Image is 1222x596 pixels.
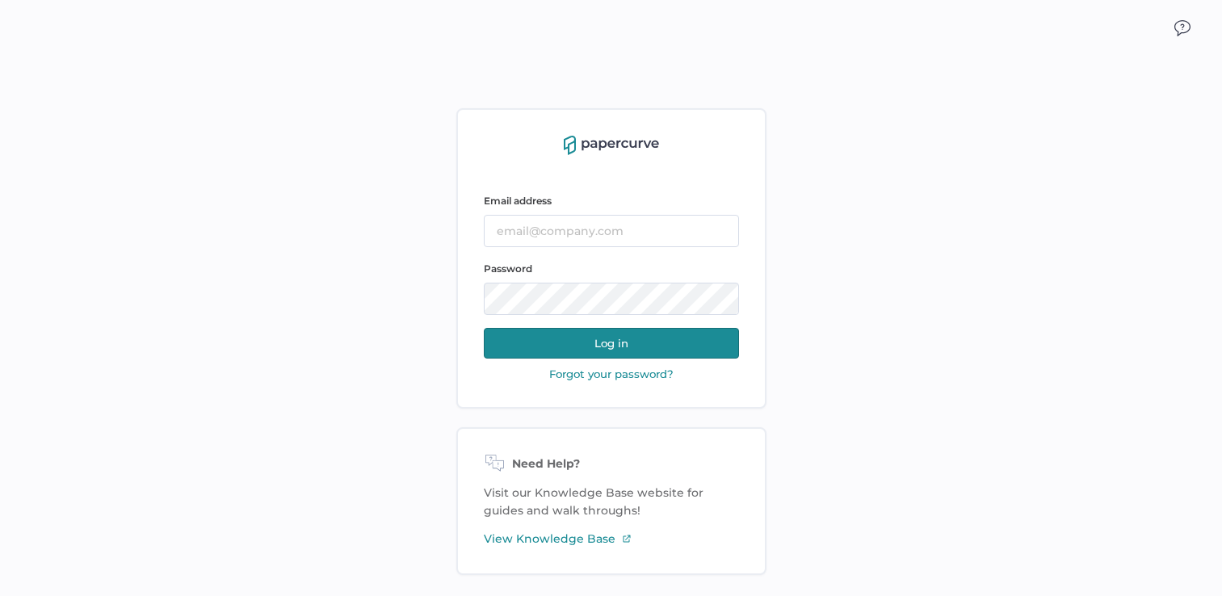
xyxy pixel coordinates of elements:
span: Password [484,262,532,275]
div: Need Help? [484,455,739,474]
img: external-link-icon-3.58f4c051.svg [622,534,632,544]
input: email@company.com [484,215,739,247]
button: Log in [484,328,739,359]
img: need-help-icon.d526b9f7.svg [484,455,506,474]
div: Visit our Knowledge Base website for guides and walk throughs! [456,427,766,575]
span: Email address [484,195,552,207]
span: View Knowledge Base [484,530,615,548]
button: Forgot your password? [544,367,678,381]
img: icon_chat.2bd11823.svg [1174,20,1191,36]
img: papercurve-logo-colour.7244d18c.svg [564,136,659,155]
